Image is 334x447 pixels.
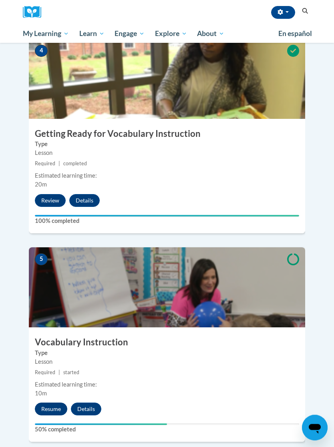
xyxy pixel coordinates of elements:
[35,140,299,149] label: Type
[58,370,60,376] span: |
[278,29,312,38] span: En español
[29,39,305,119] img: Course Image
[35,161,55,167] span: Required
[35,358,299,367] div: Lesson
[35,381,299,389] div: Estimated learning time:
[35,217,299,226] label: 100% completed
[18,24,74,43] a: My Learning
[71,403,101,416] button: Details
[35,424,167,425] div: Your progress
[74,24,110,43] a: Learn
[271,6,295,19] button: Account Settings
[155,29,187,38] span: Explore
[35,254,48,266] span: 5
[35,45,48,57] span: 4
[35,425,299,434] label: 50% completed
[35,390,47,397] span: 10m
[35,181,47,188] span: 20m
[35,370,55,376] span: Required
[150,24,192,43] a: Explore
[197,29,224,38] span: About
[23,29,69,38] span: My Learning
[302,415,328,441] iframe: Button to launch messaging window
[192,24,230,43] a: About
[35,403,67,416] button: Resume
[35,149,299,158] div: Lesson
[63,370,79,376] span: started
[29,128,305,140] h3: Getting Ready for Vocabulary Instruction
[35,349,299,358] label: Type
[35,172,299,180] div: Estimated learning time:
[29,337,305,349] h3: Vocabulary Instruction
[69,194,100,207] button: Details
[299,6,311,16] button: Search
[35,215,299,217] div: Your progress
[17,24,317,43] div: Main menu
[23,6,47,18] a: Cox Campus
[58,161,60,167] span: |
[115,29,145,38] span: Engage
[29,248,305,328] img: Course Image
[35,194,66,207] button: Review
[63,161,87,167] span: completed
[273,25,317,42] a: En español
[79,29,105,38] span: Learn
[109,24,150,43] a: Engage
[23,6,47,18] img: Logo brand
